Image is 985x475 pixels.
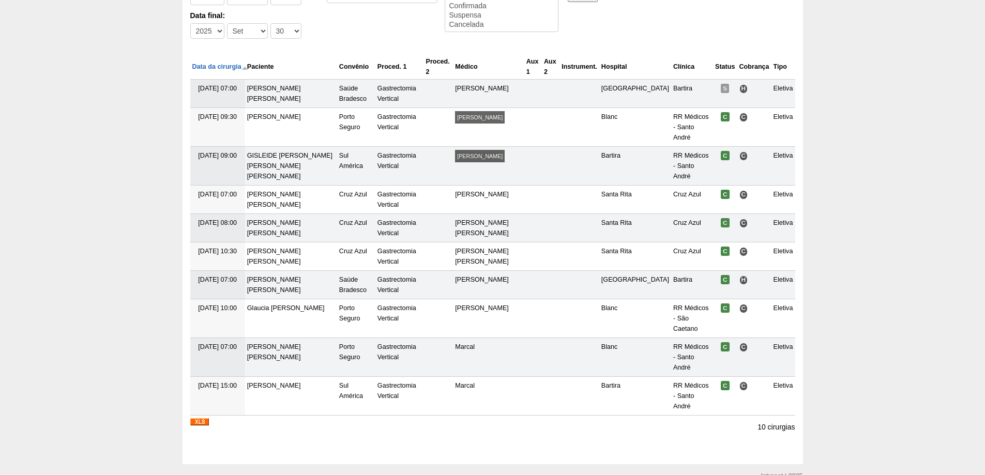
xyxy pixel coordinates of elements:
[739,304,748,313] span: Consultório
[671,242,713,271] td: Cruz Azul
[375,214,424,242] td: Gastrectomia Vertical
[524,54,542,80] th: Aux 1
[245,271,337,299] td: [PERSON_NAME] [PERSON_NAME]
[671,377,713,416] td: RR Médicos - Santo André
[771,338,795,377] td: Eletiva
[599,242,671,271] td: Santa Rita
[599,108,671,147] td: Blanc
[198,152,237,159] span: [DATE] 09:00
[375,80,424,108] td: Gastrectomia Vertical
[190,10,316,21] label: Data final:
[448,11,555,20] option: Suspensa
[599,214,671,242] td: Santa Rita
[198,343,237,350] span: [DATE] 07:00
[599,271,671,299] td: [GEOGRAPHIC_DATA]
[671,214,713,242] td: Cruz Azul
[739,343,748,351] span: Consultório
[424,54,453,80] th: Proced. 2
[245,299,337,338] td: Glaucia [PERSON_NAME]
[453,271,524,299] td: [PERSON_NAME]
[192,63,248,70] a: Data da cirurgia
[455,111,505,124] div: [PERSON_NAME]
[245,242,337,271] td: [PERSON_NAME] [PERSON_NAME]
[375,377,424,416] td: Gastrectomia Vertical
[337,299,375,338] td: Porto Seguro
[375,338,424,377] td: Gastrectomia Vertical
[337,54,375,80] th: Convênio
[671,54,713,80] th: Clínica
[337,377,375,416] td: Sul América
[198,248,237,255] span: [DATE] 10:30
[375,186,424,214] td: Gastrectomia Vertical
[245,186,337,214] td: [PERSON_NAME] [PERSON_NAME]
[559,54,599,80] th: Instrument.
[245,338,337,377] td: [PERSON_NAME] [PERSON_NAME]
[671,186,713,214] td: Cruz Azul
[757,422,795,432] p: 10 cirurgias
[739,247,748,256] span: Consultório
[771,214,795,242] td: Eletiva
[599,299,671,338] td: Blanc
[771,299,795,338] td: Eletiva
[739,113,748,121] span: Consultório
[739,84,748,93] span: Hospital
[599,80,671,108] td: [GEOGRAPHIC_DATA]
[771,271,795,299] td: Eletiva
[671,338,713,377] td: RR Médicos - Santo André
[721,247,730,256] span: Confirmada
[671,299,713,338] td: RR Médicos - São Caetano
[375,54,424,80] th: Proced. 1
[453,377,524,416] td: Marcal
[245,108,337,147] td: [PERSON_NAME]
[671,108,713,147] td: RR Médicos - Santo André
[337,186,375,214] td: Cruz Azul
[721,84,729,93] span: Suspensa
[198,382,237,389] span: [DATE] 15:00
[337,108,375,147] td: Porto Seguro
[375,299,424,338] td: Gastrectomia Vertical
[337,80,375,108] td: Saúde Bradesco
[737,54,771,80] th: Cobrança
[198,113,237,120] span: [DATE] 09:30
[599,147,671,186] td: Bartira
[599,54,671,80] th: Hospital
[245,54,337,80] th: Paciente
[455,150,505,162] div: [PERSON_NAME]
[245,377,337,416] td: [PERSON_NAME]
[599,377,671,416] td: Bartira
[453,299,524,338] td: [PERSON_NAME]
[771,242,795,271] td: Eletiva
[245,214,337,242] td: [PERSON_NAME] [PERSON_NAME]
[713,54,737,80] th: Status
[771,147,795,186] td: Eletiva
[739,219,748,227] span: Consultório
[375,108,424,147] td: Gastrectomia Vertical
[453,242,524,271] td: [PERSON_NAME] [PERSON_NAME]
[721,381,730,390] span: Confirmada
[198,276,237,283] span: [DATE] 07:00
[771,186,795,214] td: Eletiva
[671,271,713,299] td: Bartira
[453,80,524,108] td: [PERSON_NAME]
[721,151,730,160] span: Confirmada
[198,191,237,198] span: [DATE] 07:00
[453,54,524,80] th: Médico
[198,219,237,226] span: [DATE] 08:00
[337,242,375,271] td: Cruz Azul
[542,54,559,80] th: Aux 2
[721,303,730,313] span: Confirmada
[448,2,555,11] option: Confirmada
[337,271,375,299] td: Saúde Bradesco
[337,338,375,377] td: Porto Seguro
[337,147,375,186] td: Sul América
[198,85,237,92] span: [DATE] 07:00
[337,214,375,242] td: Cruz Azul
[245,80,337,108] td: [PERSON_NAME] [PERSON_NAME]
[599,186,671,214] td: Santa Rita
[671,147,713,186] td: RR Médicos - Santo André
[671,80,713,108] td: Bartira
[245,147,337,186] td: GISLEIDE [PERSON_NAME] [PERSON_NAME] [PERSON_NAME]
[241,64,248,71] img: ordem decrescente
[739,381,748,390] span: Consultório
[198,304,237,312] span: [DATE] 10:00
